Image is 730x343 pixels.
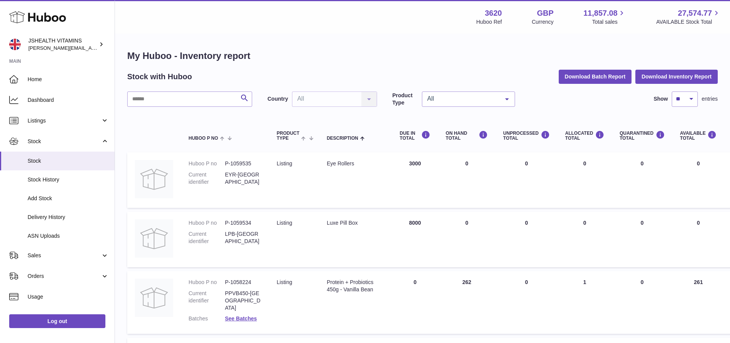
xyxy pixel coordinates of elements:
dd: P-1059534 [225,219,261,227]
span: 0 [641,220,644,226]
span: Stock [28,138,101,145]
td: 0 [438,212,495,267]
div: QUARANTINED Total [620,131,665,141]
span: AVAILABLE Stock Total [656,18,721,26]
span: Description [327,136,358,141]
span: 0 [641,279,644,285]
div: JSHEALTH VITAMINS [28,37,97,52]
span: entries [702,95,718,103]
strong: GBP [537,8,553,18]
span: [PERSON_NAME][EMAIL_ADDRESS][DOMAIN_NAME] [28,45,154,51]
span: Orders [28,273,101,280]
span: listing [277,279,292,285]
td: 0 [495,271,558,334]
div: DUE IN TOTAL [400,131,430,141]
h1: My Huboo - Inventory report [127,50,718,62]
dd: EYR-[GEOGRAPHIC_DATA] [225,171,261,186]
div: Eye Rollers [327,160,384,167]
label: Country [267,95,288,103]
div: Huboo Ref [476,18,502,26]
span: Stock History [28,176,109,183]
td: 0 [558,152,612,208]
div: Currency [532,18,554,26]
td: 262 [438,271,495,334]
dt: Batches [189,315,225,322]
span: Delivery History [28,214,109,221]
span: Usage [28,293,109,301]
dd: LPB-[GEOGRAPHIC_DATA] [225,230,261,245]
button: Download Inventory Report [635,70,718,83]
td: 0 [392,271,438,334]
td: 0 [673,152,725,208]
span: Stock [28,157,109,165]
dd: PPVB450-[GEOGRAPHIC_DATA] [225,290,261,312]
span: ASN Uploads [28,232,109,240]
dt: Huboo P no [189,160,225,167]
span: Huboo P no [189,136,218,141]
span: Total sales [592,18,626,26]
span: 27,574.77 [678,8,712,18]
div: ON HAND Total [446,131,488,141]
td: 0 [673,212,725,267]
td: 0 [495,152,558,208]
strong: 3620 [485,8,502,18]
td: 261 [673,271,725,334]
span: Home [28,76,109,83]
img: product image [135,160,173,198]
button: Download Batch Report [559,70,632,83]
td: 0 [438,152,495,208]
img: product image [135,219,173,258]
label: Product Type [392,92,418,106]
a: See Batches [225,315,257,322]
span: Add Stock [28,195,109,202]
a: 11,857.08 Total sales [583,8,626,26]
label: Show [654,95,668,103]
div: UNPROCESSED Total [503,131,550,141]
span: Dashboard [28,96,109,104]
dt: Huboo P no [189,279,225,286]
span: listing [277,160,292,167]
td: 1 [558,271,612,334]
img: product image [135,279,173,317]
dt: Current identifier [189,290,225,312]
a: 27,574.77 AVAILABLE Stock Total [656,8,721,26]
dt: Current identifier [189,171,225,186]
dd: P-1059535 [225,160,261,167]
dt: Current identifier [189,230,225,245]
a: Log out [9,314,105,328]
dt: Huboo P no [189,219,225,227]
div: AVAILABLE Total [680,131,717,141]
span: 0 [641,160,644,167]
td: 0 [558,212,612,267]
h2: Stock with Huboo [127,72,192,82]
td: 8000 [392,212,438,267]
td: 0 [495,212,558,267]
span: listing [277,220,292,226]
span: Listings [28,117,101,124]
div: Protein + Probiotics 450g - Vanilla Bean [327,279,384,293]
dd: P-1058224 [225,279,261,286]
div: Luxe Pill Box [327,219,384,227]
span: Product Type [277,131,299,141]
td: 3000 [392,152,438,208]
img: francesca@jshealthvitamins.com [9,39,21,50]
span: Sales [28,252,101,259]
div: ALLOCATED Total [565,131,604,141]
span: All [425,95,499,103]
span: 11,857.08 [583,8,617,18]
